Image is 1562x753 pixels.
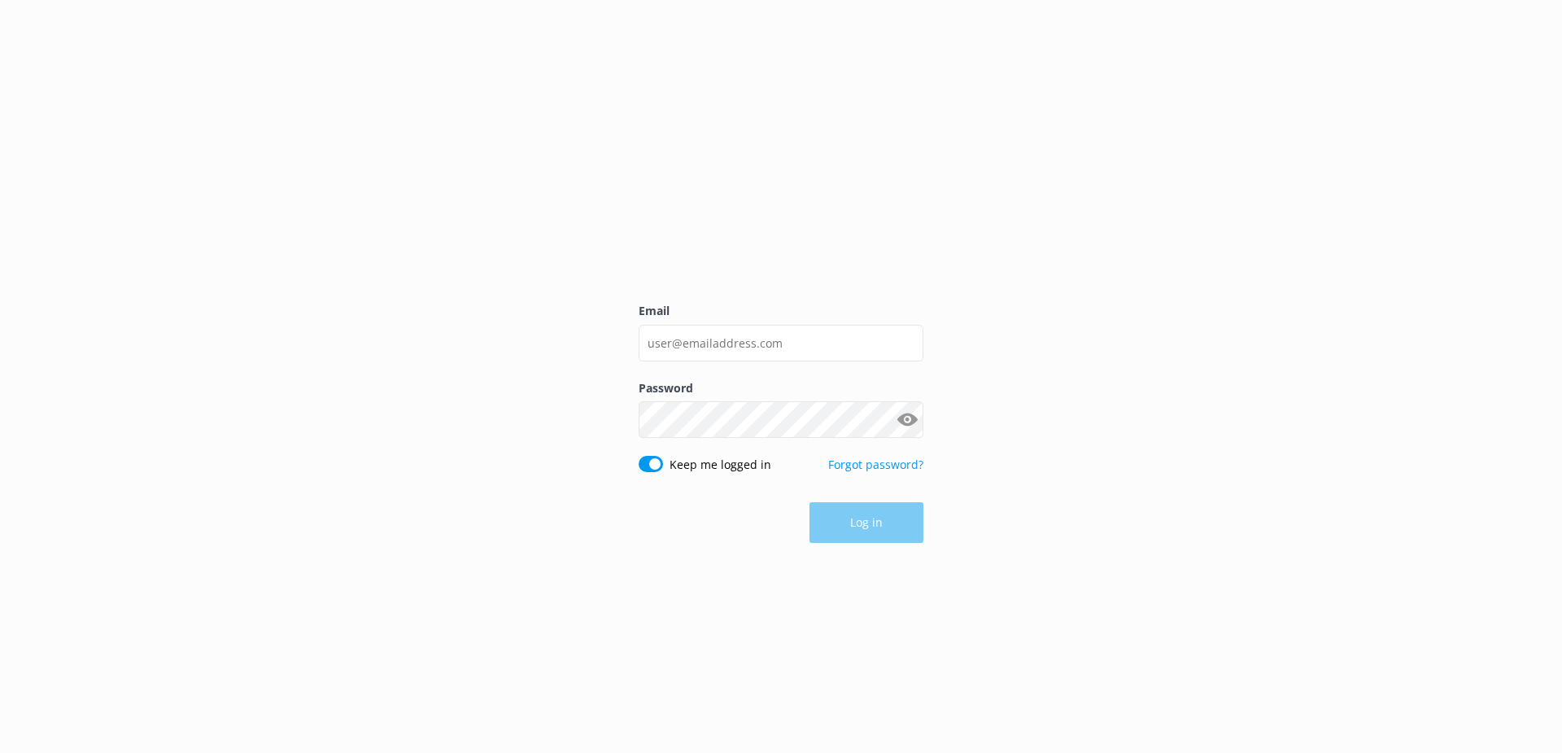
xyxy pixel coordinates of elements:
input: user@emailaddress.com [639,325,923,361]
label: Password [639,379,923,397]
label: Email [639,302,923,320]
a: Forgot password? [828,457,923,472]
button: Show password [891,404,923,436]
label: Keep me logged in [670,456,771,474]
